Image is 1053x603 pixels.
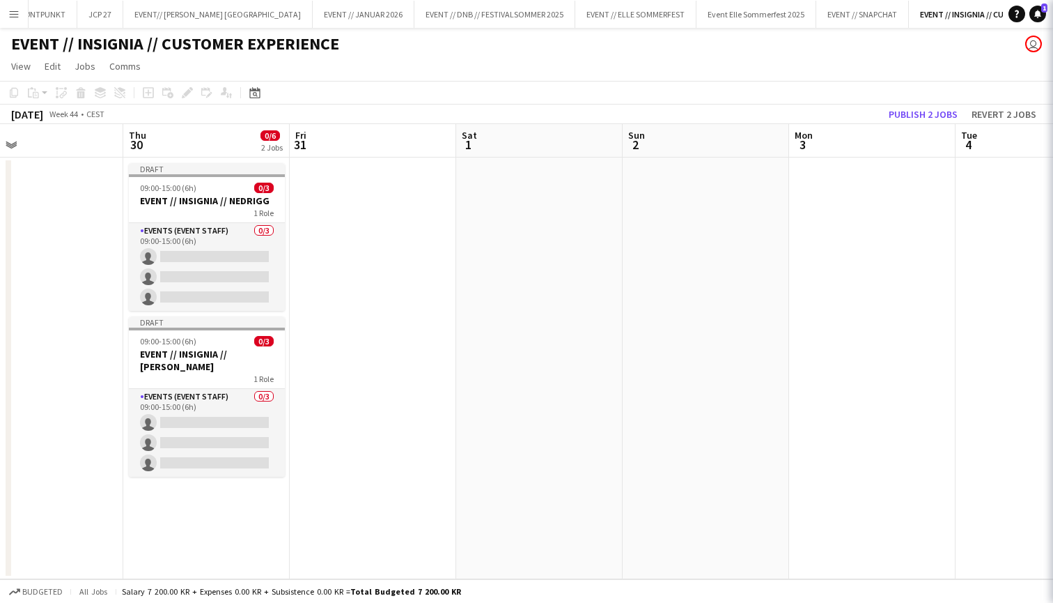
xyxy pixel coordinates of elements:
span: 0/3 [254,183,274,193]
a: Comms [104,57,146,75]
div: [DATE] [11,107,43,121]
button: EVENT// [PERSON_NAME] [GEOGRAPHIC_DATA] [123,1,313,28]
span: 1 Role [253,208,274,218]
button: EVENT // DNB // FESTIVALSOMMER 2025 [414,1,575,28]
span: 30 [127,137,146,153]
span: Sat [462,129,477,142]
a: Jobs [69,57,101,75]
span: Week 44 [46,109,81,119]
span: Fri [295,129,306,142]
button: Budgeted [7,584,65,600]
div: CEST [86,109,104,119]
app-job-card: Draft09:00-15:00 (6h)0/3EVENT // INSIGNIA // [PERSON_NAME]1 RoleEvents (Event Staff)0/309:00-15:0... [129,316,285,477]
button: Revert 2 jobs [966,105,1042,123]
span: 31 [293,137,306,153]
app-job-card: Draft09:00-15:00 (6h)0/3EVENT // INSIGNIA // NEDRIGG1 RoleEvents (Event Staff)0/309:00-15:00 (6h) [129,163,285,311]
div: Draft [129,163,285,174]
a: 1 [1029,6,1046,22]
span: 0/3 [254,336,274,346]
div: Salary 7 200.00 KR + Expenses 0.00 KR + Subsistence 0.00 KR = [122,586,461,597]
span: 1 [1041,3,1047,13]
span: 3 [793,137,813,153]
span: 2 [626,137,645,153]
span: 09:00-15:00 (6h) [140,336,196,346]
button: Publish 2 jobs [883,105,963,123]
h3: EVENT // INSIGNIA // [PERSON_NAME] [129,348,285,373]
button: EVENT // JANUAR 2026 [313,1,414,28]
span: 4 [959,137,977,153]
button: Event Elle Sommerfest 2025 [696,1,816,28]
button: JCP 27 [77,1,123,28]
div: 2 Jobs [261,142,283,153]
span: 1 [460,137,477,153]
span: All jobs [77,586,110,597]
app-user-avatar: Daniel Andersen [1025,36,1042,52]
span: Budgeted [22,587,63,597]
span: 1 Role [253,374,274,384]
span: Thu [129,129,146,142]
span: Total Budgeted 7 200.00 KR [350,586,461,597]
span: Sun [628,129,645,142]
span: Comms [109,60,141,72]
span: 0/6 [260,130,280,141]
app-card-role: Events (Event Staff)0/309:00-15:00 (6h) [129,389,285,477]
h1: EVENT // INSIGNIA // CUSTOMER EXPERIENCE [11,33,339,54]
button: EVENT // ELLE SOMMERFEST [575,1,696,28]
span: 09:00-15:00 (6h) [140,183,196,193]
span: View [11,60,31,72]
h3: EVENT // INSIGNIA // NEDRIGG [129,194,285,207]
div: Draft [129,316,285,328]
span: Mon [795,129,813,142]
app-card-role: Events (Event Staff)0/309:00-15:00 (6h) [129,223,285,311]
span: Edit [45,60,61,72]
span: Tue [961,129,977,142]
a: View [6,57,36,75]
a: Edit [39,57,66,75]
span: Jobs [75,60,95,72]
button: EVENT // SNAPCHAT [816,1,909,28]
